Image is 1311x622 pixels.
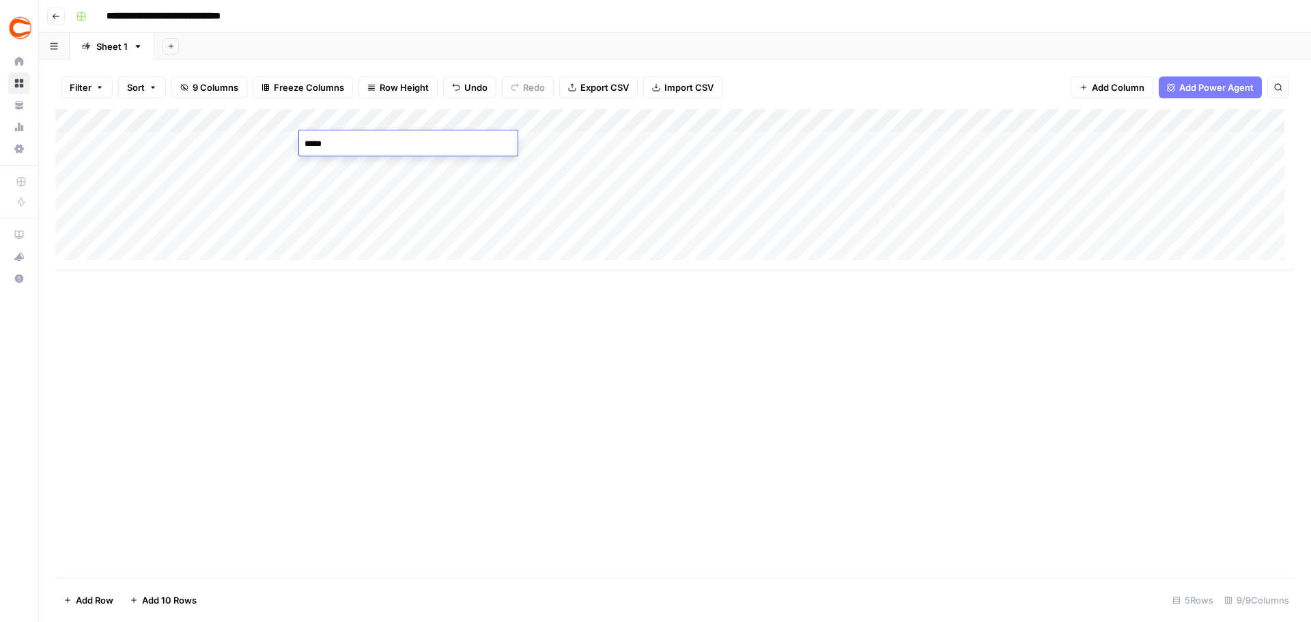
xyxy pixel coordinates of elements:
a: Home [8,51,30,72]
a: Your Data [8,94,30,116]
button: Add Row [55,589,122,611]
button: 9 Columns [171,76,247,98]
button: Row Height [358,76,438,98]
button: Sort [118,76,166,98]
div: 5 Rows [1167,589,1219,611]
button: Redo [502,76,554,98]
span: Row Height [380,81,429,94]
a: Sheet 1 [70,33,154,60]
span: Filter [70,81,91,94]
img: Covers Logo [8,16,33,40]
span: 9 Columns [193,81,238,94]
span: Sort [127,81,145,94]
div: Sheet 1 [96,40,128,53]
button: Export CSV [559,76,638,98]
button: Undo [443,76,496,98]
span: Export CSV [580,81,629,94]
span: Freeze Columns [274,81,344,94]
a: Browse [8,72,30,94]
a: Settings [8,138,30,160]
span: Add Row [76,593,113,607]
span: Undo [464,81,488,94]
button: Add Power Agent [1159,76,1262,98]
span: Add 10 Rows [142,593,197,607]
button: Filter [61,76,113,98]
button: Freeze Columns [253,76,353,98]
span: Import CSV [664,81,714,94]
a: Usage [8,116,30,138]
button: Add 10 Rows [122,589,205,611]
button: Workspace: Covers [8,11,30,45]
div: 9/9 Columns [1219,589,1295,611]
button: Add Column [1071,76,1153,98]
span: Redo [523,81,545,94]
button: Import CSV [643,76,722,98]
button: Help + Support [8,268,30,289]
span: Add Power Agent [1179,81,1254,94]
a: AirOps Academy [8,224,30,246]
div: What's new? [9,246,29,267]
button: What's new? [8,246,30,268]
span: Add Column [1092,81,1144,94]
